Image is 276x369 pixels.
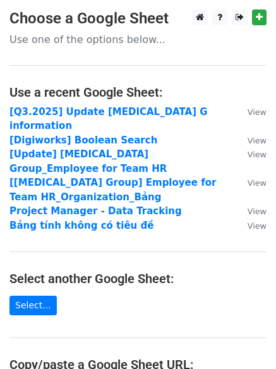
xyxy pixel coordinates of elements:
[9,177,216,203] a: [[MEDICAL_DATA] Group] Employee for Team HR_Organization_Bảng
[235,177,267,188] a: View
[9,135,157,146] a: [Digiworks] Boolean Search
[235,220,267,231] a: View
[9,205,182,217] a: Project Manager - Data Tracking
[235,148,267,160] a: View
[9,33,267,46] p: Use one of the options below...
[248,207,267,216] small: View
[248,178,267,188] small: View
[248,136,267,145] small: View
[248,107,267,117] small: View
[9,296,57,315] a: Select...
[9,9,267,28] h3: Choose a Google Sheet
[235,205,267,217] a: View
[9,271,267,286] h4: Select another Google Sheet:
[235,135,267,146] a: View
[9,148,167,174] a: [Update] [MEDICAL_DATA] Group_Employee for Team HR
[9,85,267,100] h4: Use a recent Google Sheet:
[235,106,267,118] a: View
[9,106,208,132] a: [Q3.2025] Update [MEDICAL_DATA] G information
[9,220,153,231] a: Bảng tính không có tiêu đề
[248,150,267,159] small: View
[248,221,267,231] small: View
